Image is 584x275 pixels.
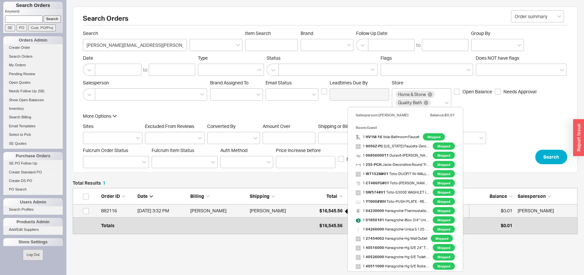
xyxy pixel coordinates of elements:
a: Pending Review [3,71,63,77]
span: 1 Hansgrohe - Hg Wall Outlet [356,234,427,243]
input: Fulcrum Order Status [87,158,91,166]
span: Flags [381,55,392,61]
b: 01850181 [366,218,384,222]
span: Order ID [101,193,120,199]
span: Shipped [431,235,453,242]
a: PO Search [3,186,63,193]
div: Orders Admin [3,36,63,44]
img: no_photo [356,246,361,251]
div: to [143,67,147,73]
span: Open Balance [462,88,492,95]
span: Shipped [433,253,455,260]
span: Billing [190,193,204,199]
input: Search [83,39,187,51]
span: Does NOT have flags [476,55,519,61]
span: Follow Up Date [356,30,468,36]
a: Search Profiles [3,206,63,213]
a: Add/Edit Suppliers [3,226,63,233]
span: 1 Toto - DUOFIT IN-WALL TANK SYSTEM - COTTON (COPPER PIPE & BOLT CAP) FOR TOILET [356,169,429,178]
input: Needs Approval [495,89,501,95]
span: Search [543,153,559,161]
div: 882116 [101,204,134,217]
div: Balance [473,193,512,199]
a: My Orders [3,62,63,69]
span: 1 Hansgrohe - Hg S/E Robe Hook [356,261,429,271]
img: no_photo [356,144,361,149]
a: 1 04230000 Hansgrohe-Thermostatic Trim w/Volume Control [356,206,429,215]
a: Open Quotes [3,79,63,86]
input: Amount Over [263,132,315,144]
img: 068560_mdkrfj [356,153,361,158]
a: Search Billing [3,114,63,121]
span: 1 [103,180,105,186]
svg: open menu [312,93,316,96]
b: HV1M-16 [366,135,382,139]
div: Salesperson [518,193,574,199]
div: Users Admin [3,198,63,206]
span: Shipped [433,226,455,233]
span: Status [267,55,378,61]
span: 1 Toto - S300E WASHLET (ELONGATED) (REPLACES SW554#01) - COTTON [356,188,429,197]
span: 1 [US_STATE] Faucets - ZeroDrain Pop-Down Style Lavatory Drain/Polished Chrome [356,141,429,151]
b: 04230000 [366,208,384,213]
a: SE PO Follow Up [3,160,63,167]
span: $16,545.56 [319,223,343,228]
img: 255-_JACLO___Catalog_Picture_gx20ip [356,163,361,168]
span: Amount Over [263,123,315,129]
span: Date [137,193,148,199]
input: Needs Tracking Processed [338,156,344,162]
span: Needs Follow Up [9,89,37,93]
span: 1 Toto - PUSH PLATE - RECTANGLE WHITE PLASTIC FOR IN-WALL TANK SYSTEM [356,197,429,206]
b: 40526000 [366,255,384,259]
b: 0685600011 [366,153,389,158]
span: Shipped [433,244,455,251]
div: [PERSON_NAME] [190,204,246,217]
span: Home & Stone [398,92,426,97]
a: Needs Follow Up(58) [3,88,63,95]
svg: open menu [198,137,202,139]
div: $0.01 [473,204,512,217]
div: Shipping [250,193,306,199]
span: Shipped [433,152,455,159]
img: 61oJKindoyL_bvor7n [356,181,361,186]
span: Shipped [433,216,455,224]
a: 882116[DATE] 3:32 PM[PERSON_NAME][PERSON_NAME]$16,545.56Shipped - Full $0.01[PERSON_NAME] [73,204,577,218]
a: 1 04266000 Hansgrohe-Unica S 120 Wallbar Set, 24" [356,225,429,234]
div: to [416,42,420,48]
b: 27454002 [366,236,384,241]
span: Auth Method [220,147,247,153]
svg: open menu [517,44,521,46]
span: 1 Toto - [PERSON_NAME] TOILET (W/ SANAGLOSS) - COTTON [356,178,429,188]
span: 1 Hansgrohe - Hg S/E 24" Towel Bar [356,243,429,252]
b: 255-PCH [366,162,382,167]
input: Auth Method [224,158,229,166]
img: no_photo [356,172,361,177]
a: Create DS PO [3,177,63,184]
span: Shipped [433,161,455,168]
span: Shipping or Billing Address [318,123,401,129]
svg: open menu [256,93,260,96]
div: $0.01 [473,219,512,232]
a: 1 0685600011 Duravit-[PERSON_NAME] Above Counter Washbasin-24-1/4" x 18" [356,151,429,160]
input: Store [432,99,436,107]
input: PO [17,24,27,31]
img: file_ak94cs [356,227,361,232]
input: Item Search [245,39,298,51]
a: Create Standard PO [3,169,63,176]
span: Excluded From Reviews [145,123,194,129]
a: Show Open Balances [3,97,63,104]
b: SW574#01 [366,190,385,195]
span: Shipped [433,198,455,205]
img: no_photo [356,264,361,269]
span: Group By [471,30,490,36]
span: Type [198,55,208,61]
a: Inventory [3,105,63,112]
button: Search [535,150,567,164]
input: Cust. PO/Proj [28,24,56,31]
img: toto-yt800-wh_vzvlcn [356,199,361,204]
input: Shipping or Billing Address [318,132,401,144]
span: 1 Hansgrohe - Hg S/E Toilet Paper Holder [356,252,429,261]
span: Pending Review [9,72,35,76]
span: Brand Assigned To [210,80,248,85]
div: [PERSON_NAME] [250,204,286,217]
